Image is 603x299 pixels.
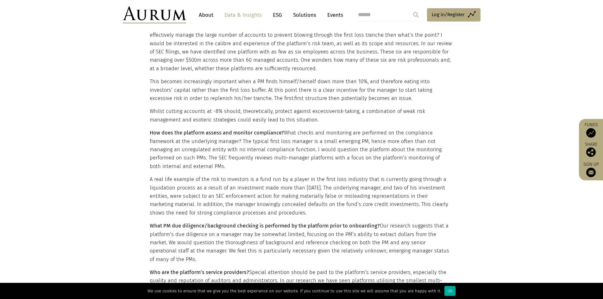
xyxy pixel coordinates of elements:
[150,23,452,73] p: First loss platforms surely live and die by their risk management capabilities. If the platform c...
[123,6,186,23] img: Aurum
[150,107,452,124] p: Whilst cutting accounts at -8% should, theoretically, protect against excessive , a combination o...
[324,9,343,21] a: Events
[150,222,452,264] p: Our research suggests that a platform’s due diligence on a manager may be somewhat limited, focus...
[150,223,380,229] strong: What PM due diligence/background checking is performed by the platform prior to onboarding?
[335,108,359,114] span: risk-taking
[582,142,600,157] div: Share
[444,286,455,296] div: Ok
[150,175,452,217] p: A real life example of the risk to investors is a fund run by a player in the first loss industry...
[290,9,319,21] a: Solutions
[582,122,600,138] a: Funds
[150,78,452,103] p: This becomes increasingly important when a PM finds himself/herself down more than 10%, and there...
[150,129,452,171] p: What checks and monitoring are performed on the compliance framework at the underlying manager? T...
[270,9,285,21] a: ESG
[582,162,600,177] a: Sign up
[221,9,265,21] a: Data & Insights
[150,130,284,136] strong: How does the platform assess and monitor compliance?
[196,9,217,21] a: About
[427,8,481,22] a: Log in/Register
[586,128,596,138] img: Access Funds
[150,269,249,275] strong: Who are the platform’s service providers?
[586,168,596,177] img: Sign up to our newsletter
[432,11,465,18] span: Log in/Register
[410,9,422,21] input: Submit
[586,147,596,157] img: Share this post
